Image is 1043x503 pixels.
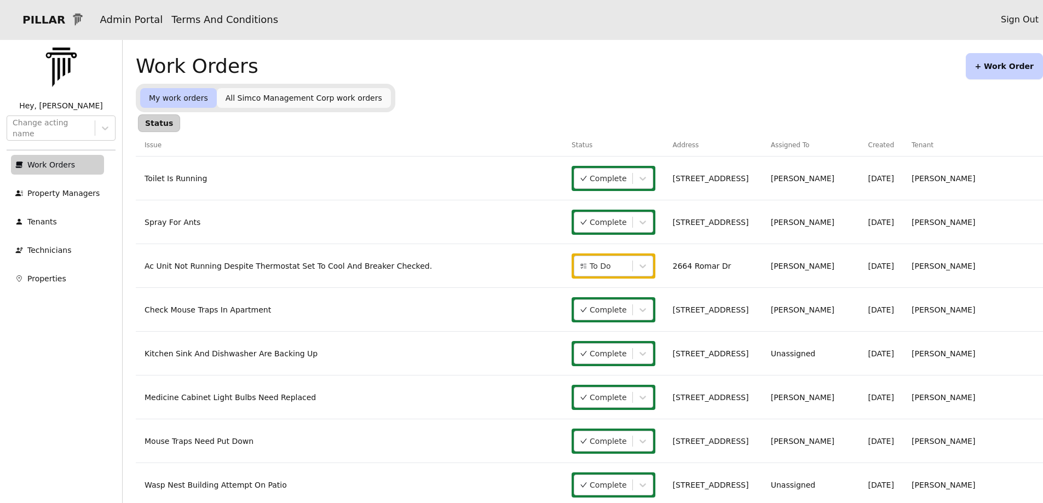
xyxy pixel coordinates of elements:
[868,218,894,227] a: [DATE]
[217,88,391,108] a: All Simco Management Corp work orders
[138,114,180,132] div: Status
[673,481,749,489] a: [STREET_ADDRESS]
[11,240,104,260] a: Technicians
[673,174,749,183] a: [STREET_ADDRESS]
[34,40,89,95] img: PILLAR
[27,273,66,284] p: Properties
[673,393,749,402] a: [STREET_ADDRESS]
[673,437,749,446] a: [STREET_ADDRESS]
[11,212,104,232] a: Tenants
[136,55,258,77] h1: Work Orders
[27,159,75,170] p: Work Orders
[27,188,100,199] p: Property Managers
[771,218,834,227] a: [PERSON_NAME]
[11,183,104,203] a: Property Managers
[171,14,278,25] a: Terms And Conditions
[145,481,287,489] a: Wasp Nest Building Attempt On Patio
[145,437,253,446] a: Mouse Traps Need Put Down
[14,12,65,27] p: PILLAR
[868,305,894,314] a: [DATE]
[145,305,271,314] a: Check Mouse Traps In Apartment
[868,174,894,183] a: [DATE]
[673,305,749,314] a: [STREET_ADDRESS]
[912,349,975,358] a: [PERSON_NAME]
[762,134,860,157] th: Assigned To
[673,262,731,270] a: 2664 Romar Dr
[860,134,903,157] th: Created
[868,349,894,358] a: [DATE]
[868,393,894,402] a: [DATE]
[664,134,762,157] th: Address
[140,88,217,108] a: My work orders
[868,481,894,489] a: [DATE]
[11,155,104,175] a: Work Orders
[145,349,318,358] a: Kitchen Sink And Dishwasher Are Backing Up
[11,269,104,288] a: Properties
[27,216,57,227] p: Tenants
[912,262,975,270] a: [PERSON_NAME]
[771,393,834,402] a: [PERSON_NAME]
[27,245,71,256] p: Technicians
[912,437,975,446] a: [PERSON_NAME]
[4,7,95,33] a: PILLAR
[868,262,894,270] a: [DATE]
[912,393,975,402] a: [PERSON_NAME]
[136,134,563,157] th: Issue
[903,134,1043,157] th: Tenant
[145,174,207,183] a: Toilet Is Running
[771,437,834,446] a: [PERSON_NAME]
[771,349,815,358] a: Unassigned
[145,218,200,227] a: Spray For Ants
[563,134,664,157] th: Status
[912,174,975,183] a: [PERSON_NAME]
[771,174,834,183] a: [PERSON_NAME]
[771,481,815,489] a: Unassigned
[912,305,975,314] a: [PERSON_NAME]
[673,349,749,358] a: [STREET_ADDRESS]
[912,481,975,489] a: [PERSON_NAME]
[771,262,834,270] a: [PERSON_NAME]
[966,53,1043,79] button: + Work Order
[145,262,432,270] a: Ac Unit Not Running Despite Thermostat Set To Cool And Breaker Checked.
[868,437,894,446] a: [DATE]
[145,393,316,402] a: Medicine Cabinet Light Bulbs Need Replaced
[7,100,116,111] p: Hey, [PERSON_NAME]
[912,218,975,227] a: [PERSON_NAME]
[1001,13,1039,26] a: Sign Out
[771,305,834,314] a: [PERSON_NAME]
[13,117,89,139] div: Change acting name
[70,11,86,28] img: 1
[673,218,749,227] a: [STREET_ADDRESS]
[100,14,163,25] a: Admin Portal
